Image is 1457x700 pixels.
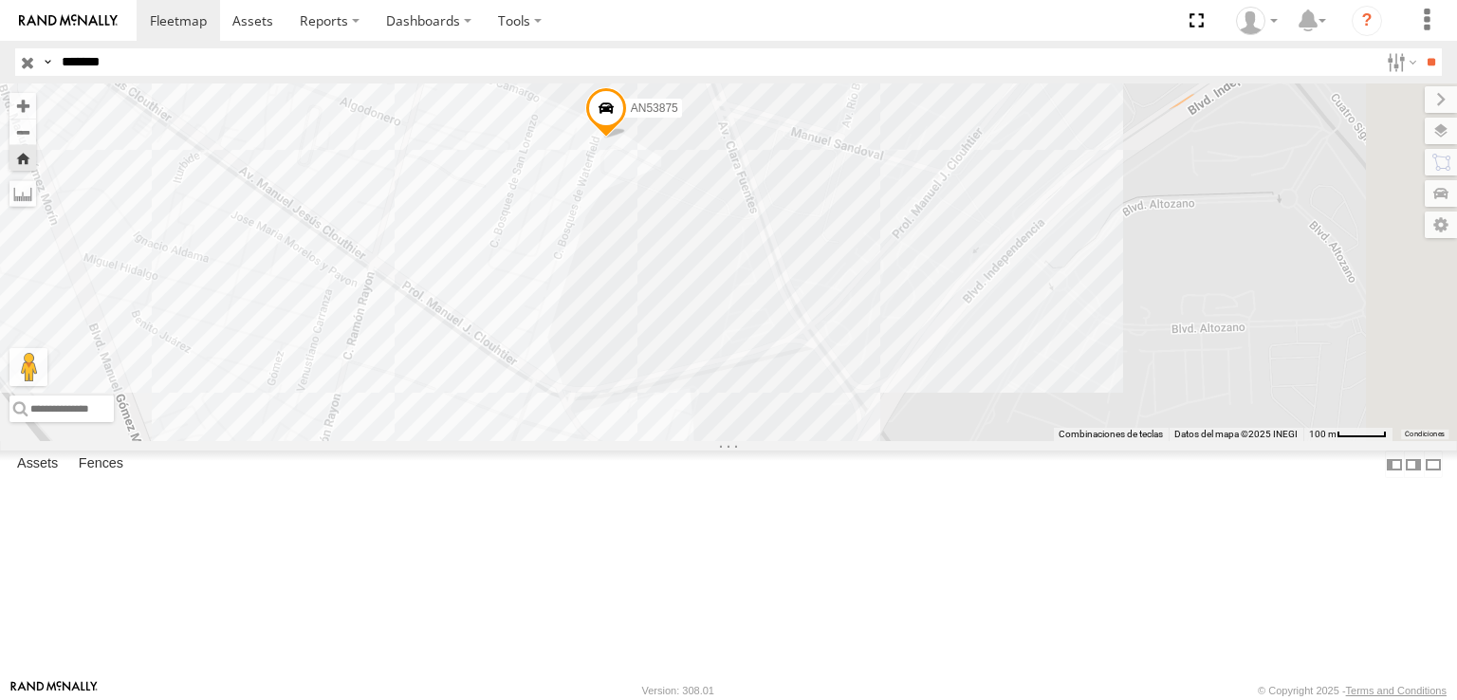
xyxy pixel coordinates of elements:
[9,348,47,386] button: Arrastra el hombrecito naranja al mapa para abrir Street View
[1174,429,1298,439] span: Datos del mapa ©2025 INEGI
[1229,7,1284,35] div: EMMANUEL SOTELO
[1424,451,1443,478] label: Hide Summary Table
[1346,685,1447,696] a: Terms and Conditions
[1379,48,1420,76] label: Search Filter Options
[1309,429,1337,439] span: 100 m
[631,101,678,114] span: AN53875
[10,681,98,700] a: Visit our Website
[69,451,133,478] label: Fences
[9,93,36,119] button: Zoom in
[8,451,67,478] label: Assets
[1385,451,1404,478] label: Dock Summary Table to the Left
[1258,685,1447,696] div: © Copyright 2025 -
[1303,428,1392,441] button: Escala del mapa: 100 m por 49 píxeles
[1425,212,1457,238] label: Map Settings
[19,14,118,28] img: rand-logo.svg
[40,48,55,76] label: Search Query
[1405,430,1445,437] a: Condiciones (se abre en una nueva pestaña)
[9,145,36,171] button: Zoom Home
[9,119,36,145] button: Zoom out
[1059,428,1163,441] button: Combinaciones de teclas
[9,180,36,207] label: Measure
[1404,451,1423,478] label: Dock Summary Table to the Right
[1352,6,1382,36] i: ?
[642,685,714,696] div: Version: 308.01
